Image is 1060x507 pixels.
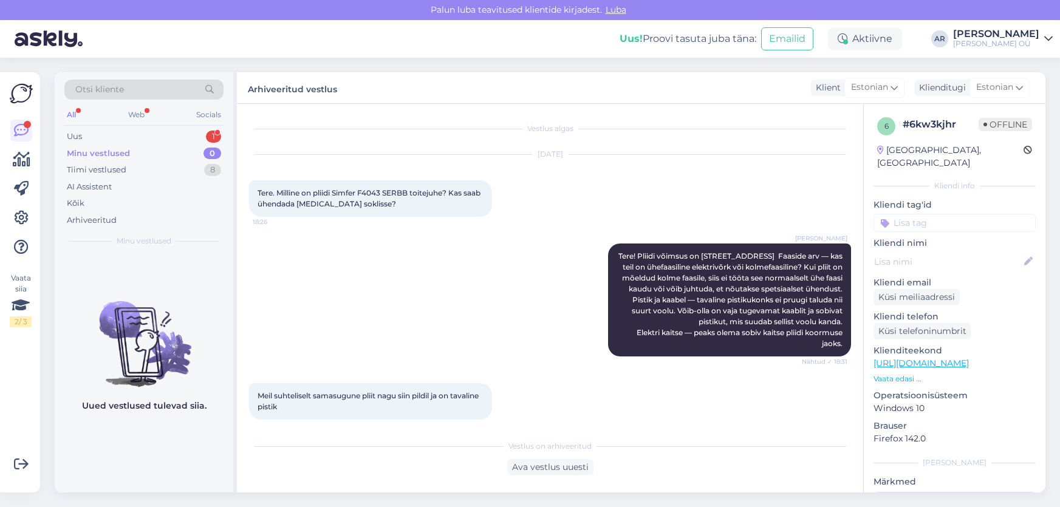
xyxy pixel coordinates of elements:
[82,400,207,412] p: Uued vestlused tulevad siia.
[206,131,221,143] div: 1
[249,149,851,160] div: [DATE]
[67,164,126,176] div: Tiimi vestlused
[258,391,480,411] span: Meil suhteliselt samasugune pliit nagu siin pildil ja on tavaline pistik
[508,441,592,452] span: Vestlus on arhiveeritud
[874,373,1036,384] p: Vaata edasi ...
[874,214,1036,232] input: Lisa tag
[203,148,221,160] div: 0
[874,289,960,305] div: Küsi meiliaadressi
[194,107,224,123] div: Socials
[874,344,1036,357] p: Klienditeekond
[618,251,844,348] span: Tere! Pliidi võimsus on [STREET_ADDRESS] Faaside arv — kas teil on ühefaasiline elektrivõrk või k...
[877,144,1024,169] div: [GEOGRAPHIC_DATA], [GEOGRAPHIC_DATA]
[874,199,1036,211] p: Kliendi tag'id
[253,217,298,226] span: 18:26
[10,82,33,105] img: Askly Logo
[874,402,1036,415] p: Windows 10
[874,432,1036,445] p: Firefox 142.0
[953,29,1039,39] div: [PERSON_NAME]
[55,279,233,389] img: No chats
[67,181,112,193] div: AI Assistent
[931,30,948,47] div: AR
[976,81,1013,94] span: Estonian
[953,29,1053,49] a: [PERSON_NAME][PERSON_NAME] OÜ
[874,389,1036,402] p: Operatsioonisüsteem
[249,123,851,134] div: Vestlus algas
[204,164,221,176] div: 8
[10,316,32,327] div: 2 / 3
[874,310,1036,323] p: Kliendi telefon
[67,131,82,143] div: Uus
[811,81,841,94] div: Klient
[248,80,337,96] label: Arhiveeritud vestlus
[851,81,888,94] span: Estonian
[828,28,902,50] div: Aktiivne
[914,81,966,94] div: Klienditugi
[874,237,1036,250] p: Kliendi nimi
[874,180,1036,191] div: Kliendi info
[253,420,298,429] span: 18:33
[761,27,813,50] button: Emailid
[75,83,124,96] span: Otsi kliente
[979,118,1032,131] span: Offline
[67,214,117,226] div: Arhiveeritud
[620,32,756,46] div: Proovi tasuta juba täna:
[10,273,32,327] div: Vaata siia
[67,197,84,209] div: Kõik
[258,188,482,208] span: Tere. Milline on pliidi Simfer F4043 SERBB toitejuhe? Kas saab ühendada [MEDICAL_DATA] soklisse?
[67,148,130,160] div: Minu vestlused
[117,236,171,247] span: Minu vestlused
[874,457,1036,468] div: [PERSON_NAME]
[602,4,630,15] span: Luba
[953,39,1039,49] div: [PERSON_NAME] OÜ
[874,358,969,369] a: [URL][DOMAIN_NAME]
[126,107,147,123] div: Web
[884,121,889,131] span: 6
[874,475,1036,488] p: Märkmed
[802,357,847,366] span: Nähtud ✓ 18:31
[507,459,593,475] div: Ava vestlus uuesti
[874,255,1022,268] input: Lisa nimi
[874,420,1036,432] p: Brauser
[620,33,643,44] b: Uus!
[903,117,979,132] div: # 6kw3kjhr
[874,276,1036,289] p: Kliendi email
[795,234,847,243] span: [PERSON_NAME]
[64,107,78,123] div: All
[874,323,971,339] div: Küsi telefoninumbrit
